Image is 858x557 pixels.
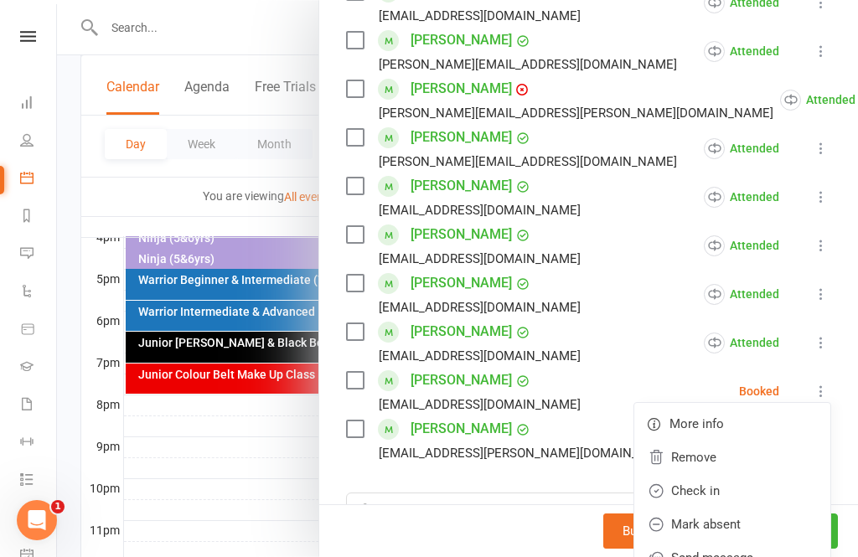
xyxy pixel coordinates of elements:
[379,199,581,221] div: [EMAIL_ADDRESS][DOMAIN_NAME]
[17,500,57,540] iframe: Intercom live chat
[704,41,779,62] div: Attended
[379,297,581,318] div: [EMAIL_ADDRESS][DOMAIN_NAME]
[669,414,724,434] span: More info
[379,442,677,464] div: [EMAIL_ADDRESS][PERSON_NAME][DOMAIN_NAME]
[634,508,830,541] a: Mark absent
[780,90,855,111] div: Attended
[346,493,831,528] input: Search to add attendees
[634,474,830,508] a: Check in
[739,385,779,397] div: Booked
[379,102,773,124] div: [PERSON_NAME][EMAIL_ADDRESS][PERSON_NAME][DOMAIN_NAME]
[704,284,779,305] div: Attended
[603,513,748,549] button: Bulk add attendees
[20,85,58,123] a: Dashboard
[411,173,512,199] a: [PERSON_NAME]
[20,312,58,349] a: Product Sales
[379,248,581,270] div: [EMAIL_ADDRESS][DOMAIN_NAME]
[704,138,779,159] div: Attended
[411,270,512,297] a: [PERSON_NAME]
[379,394,581,415] div: [EMAIL_ADDRESS][DOMAIN_NAME]
[20,161,58,199] a: Calendar
[379,345,581,367] div: [EMAIL_ADDRESS][DOMAIN_NAME]
[51,500,65,513] span: 1
[379,5,581,27] div: [EMAIL_ADDRESS][DOMAIN_NAME]
[379,54,677,75] div: [PERSON_NAME][EMAIL_ADDRESS][DOMAIN_NAME]
[704,235,779,256] div: Attended
[634,441,830,474] a: Remove
[411,318,512,345] a: [PERSON_NAME]
[411,415,512,442] a: [PERSON_NAME]
[411,221,512,248] a: [PERSON_NAME]
[704,187,779,208] div: Attended
[379,151,677,173] div: [PERSON_NAME][EMAIL_ADDRESS][DOMAIN_NAME]
[411,124,512,151] a: [PERSON_NAME]
[704,333,779,353] div: Attended
[20,123,58,161] a: People
[411,367,512,394] a: [PERSON_NAME]
[411,75,512,102] a: [PERSON_NAME]
[634,407,830,441] a: More info
[411,27,512,54] a: [PERSON_NAME]
[20,199,58,236] a: Reports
